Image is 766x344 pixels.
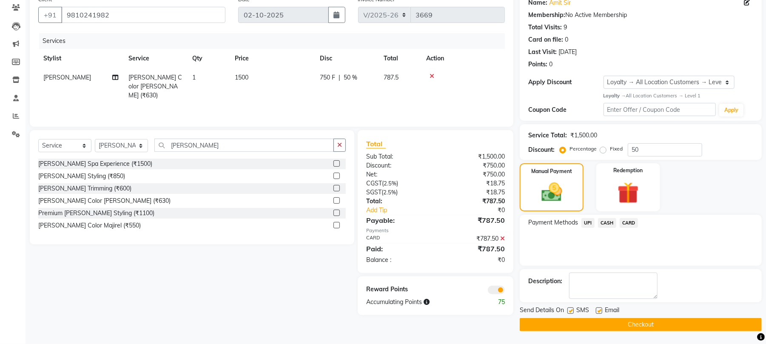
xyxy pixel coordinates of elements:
[192,74,196,81] span: 1
[473,298,511,307] div: 75
[528,131,567,140] div: Service Total:
[383,189,396,196] span: 2.5%
[436,234,511,243] div: ₹787.50
[531,168,572,175] label: Manual Payment
[123,49,187,68] th: Service
[576,306,589,316] span: SMS
[436,256,511,264] div: ₹0
[379,49,421,68] th: Total
[235,74,248,81] span: 1500
[360,215,436,225] div: Payable:
[360,298,473,307] div: Accumulating Points
[565,35,568,44] div: 0
[366,188,382,196] span: SGST
[448,206,511,215] div: ₹0
[360,244,436,254] div: Paid:
[230,49,315,68] th: Price
[528,60,547,69] div: Points:
[598,218,616,228] span: CASH
[43,74,91,81] span: [PERSON_NAME]
[360,161,436,170] div: Discount:
[611,179,646,206] img: _gift.svg
[320,73,335,82] span: 750 F
[360,179,436,188] div: ( )
[384,180,396,187] span: 2.5%
[315,49,379,68] th: Disc
[38,49,123,68] th: Stylist
[360,285,436,294] div: Reward Points
[604,92,753,100] div: All Location Customers → Level 1
[436,161,511,170] div: ₹750.00
[528,23,562,32] div: Total Visits:
[535,180,569,204] img: _cash.svg
[360,170,436,179] div: Net:
[436,244,511,254] div: ₹787.50
[436,197,511,206] div: ₹787.50
[360,234,436,243] div: CARD
[128,74,182,99] span: [PERSON_NAME] Color [PERSON_NAME] (₹630)
[360,256,436,264] div: Balance :
[436,215,511,225] div: ₹787.50
[528,145,555,154] div: Discount:
[528,277,562,286] div: Description:
[528,35,563,44] div: Card on file:
[360,206,448,215] a: Add Tip
[154,139,334,152] input: Search or Scan
[38,7,62,23] button: +91
[570,145,597,153] label: Percentage
[360,188,436,197] div: ( )
[38,196,171,205] div: [PERSON_NAME] Color [PERSON_NAME] (₹630)
[528,78,603,87] div: Apply Discount
[528,218,578,227] span: Payment Methods
[558,48,577,57] div: [DATE]
[61,7,225,23] input: Search by Name/Mobile/Email/Code
[610,145,623,153] label: Fixed
[38,172,125,181] div: [PERSON_NAME] Styling (₹850)
[38,209,154,218] div: Premium [PERSON_NAME] Styling (₹1100)
[436,188,511,197] div: ₹18.75
[39,33,511,49] div: Services
[436,152,511,161] div: ₹1,500.00
[436,179,511,188] div: ₹18.75
[719,104,743,117] button: Apply
[366,227,505,234] div: Payments
[604,103,716,116] input: Enter Offer / Coupon Code
[360,152,436,161] div: Sub Total:
[620,218,638,228] span: CARD
[339,73,340,82] span: |
[38,184,131,193] div: [PERSON_NAME] Trimming (₹600)
[360,197,436,206] div: Total:
[581,218,595,228] span: UPI
[570,131,597,140] div: ₹1,500.00
[187,49,230,68] th: Qty
[436,170,511,179] div: ₹750.00
[528,105,603,114] div: Coupon Code
[366,139,386,148] span: Total
[528,11,565,20] div: Membership:
[605,306,619,316] span: Email
[38,221,141,230] div: [PERSON_NAME] Color Majirel (₹550)
[38,159,152,168] div: [PERSON_NAME] Spa Experience (₹1500)
[564,23,567,32] div: 9
[604,93,626,99] strong: Loyalty →
[520,306,564,316] span: Send Details On
[520,318,762,331] button: Checkout
[421,49,505,68] th: Action
[528,11,753,20] div: No Active Membership
[528,48,557,57] div: Last Visit:
[384,74,399,81] span: 787.5
[613,167,643,174] label: Redemption
[549,60,552,69] div: 0
[344,73,357,82] span: 50 %
[366,179,382,187] span: CGST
